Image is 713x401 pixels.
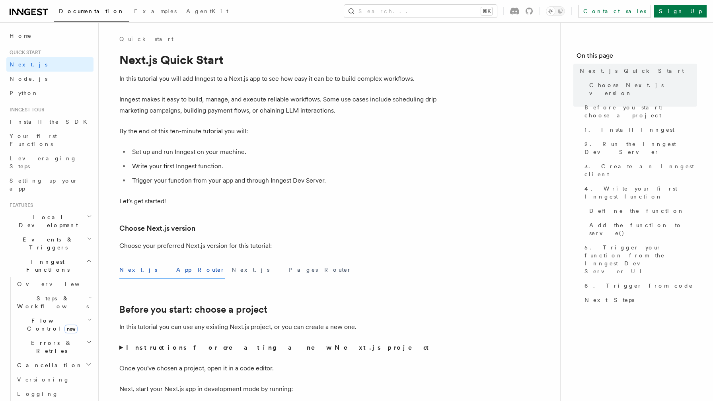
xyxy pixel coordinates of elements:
[14,277,94,291] a: Overview
[119,261,225,279] button: Next.js - App Router
[130,161,438,172] li: Write your first Inngest function.
[14,294,89,310] span: Steps & Workflows
[119,126,438,137] p: By the end of this ten-minute tutorial you will:
[584,103,697,119] span: Before you start: choose a project
[14,361,83,369] span: Cancellation
[119,196,438,207] p: Let's get started!
[64,325,78,333] span: new
[584,185,697,200] span: 4. Write your first Inngest function
[581,293,697,307] a: Next Steps
[584,296,634,304] span: Next Steps
[6,86,94,100] a: Python
[578,5,651,18] a: Contact sales
[232,261,352,279] button: Next.js - Pages Router
[126,344,432,351] strong: Instructions for creating a new Next.js project
[6,255,94,277] button: Inngest Functions
[586,78,697,100] a: Choose Next.js version
[584,126,674,134] span: 1. Install Inngest
[119,240,438,251] p: Choose your preferred Next.js version for this tutorial:
[119,73,438,84] p: In this tutorial you will add Inngest to a Next.js app to see how easy it can be to build complex...
[581,181,697,204] a: 4. Write your first Inngest function
[17,391,58,397] span: Logging
[581,137,697,159] a: 2. Run the Inngest Dev Server
[577,64,697,78] a: Next.js Quick Start
[119,53,438,67] h1: Next.js Quick Start
[6,236,87,251] span: Events & Triggers
[6,151,94,173] a: Leveraging Steps
[6,129,94,151] a: Your first Functions
[6,29,94,43] a: Home
[14,313,94,336] button: Flow Controlnew
[654,5,707,18] a: Sign Up
[181,2,233,21] a: AgentKit
[10,177,78,192] span: Setting up your app
[119,342,438,353] summary: Instructions for creating a new Next.js project
[6,258,86,274] span: Inngest Functions
[54,2,129,22] a: Documentation
[14,339,86,355] span: Errors & Retries
[6,107,45,113] span: Inngest tour
[584,140,697,156] span: 2. Run the Inngest Dev Server
[6,277,94,401] div: Inngest Functions
[14,317,88,333] span: Flow Control
[6,115,94,129] a: Install the SDK
[580,67,684,75] span: Next.js Quick Start
[6,49,41,56] span: Quick start
[589,221,697,237] span: Add the function to serve()
[6,213,87,229] span: Local Development
[581,278,697,293] a: 6. Trigger from code
[6,72,94,86] a: Node.js
[10,155,77,169] span: Leveraging Steps
[6,232,94,255] button: Events & Triggers
[134,8,177,14] span: Examples
[6,173,94,196] a: Setting up your app
[481,7,492,15] kbd: ⌘K
[546,6,565,16] button: Toggle dark mode
[581,159,697,181] a: 3. Create an Inngest client
[10,76,47,82] span: Node.js
[581,123,697,137] a: 1. Install Inngest
[119,304,267,315] a: Before you start: choose a project
[119,383,438,395] p: Next, start your Next.js app in development mode by running:
[119,363,438,374] p: Once you've chosen a project, open it in a code editor.
[584,282,693,290] span: 6. Trigger from code
[129,2,181,21] a: Examples
[119,321,438,333] p: In this tutorial you can use any existing Next.js project, or you can create a new one.
[17,281,99,287] span: Overview
[10,61,47,68] span: Next.js
[130,175,438,186] li: Trigger your function from your app and through Inngest Dev Server.
[14,291,94,313] button: Steps & Workflows
[586,218,697,240] a: Add the function to serve()
[589,81,697,97] span: Choose Next.js version
[119,94,438,116] p: Inngest makes it easy to build, manage, and execute reliable workflows. Some use cases include sc...
[577,51,697,64] h4: On this page
[10,32,32,40] span: Home
[344,5,497,18] button: Search...⌘K
[584,162,697,178] span: 3. Create an Inngest client
[59,8,125,14] span: Documentation
[186,8,228,14] span: AgentKit
[14,372,94,387] a: Versioning
[581,100,697,123] a: Before you start: choose a project
[584,243,697,275] span: 5. Trigger your function from the Inngest Dev Server UI
[130,146,438,158] li: Set up and run Inngest on your machine.
[6,202,33,208] span: Features
[10,133,57,147] span: Your first Functions
[17,376,70,383] span: Versioning
[119,35,173,43] a: Quick start
[119,223,195,234] a: Choose Next.js version
[6,57,94,72] a: Next.js
[14,387,94,401] a: Logging
[581,240,697,278] a: 5. Trigger your function from the Inngest Dev Server UI
[10,119,92,125] span: Install the SDK
[14,358,94,372] button: Cancellation
[6,210,94,232] button: Local Development
[10,90,39,96] span: Python
[14,336,94,358] button: Errors & Retries
[589,207,684,215] span: Define the function
[586,204,697,218] a: Define the function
